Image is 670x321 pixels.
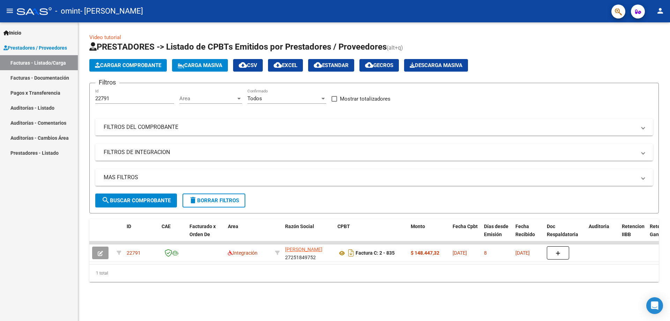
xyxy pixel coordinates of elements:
span: CSV [239,62,257,68]
span: Borrar Filtros [189,197,239,204]
span: Area [228,224,238,229]
span: 8 [484,250,487,256]
a: Video tutorial [89,34,121,41]
strong: $ 148.447,32 [411,250,439,256]
datatable-header-cell: Facturado x Orden De [187,219,225,250]
span: Días desde Emisión [484,224,508,237]
datatable-header-cell: Días desde Emisión [481,219,513,250]
div: 1 total [89,264,659,282]
span: Area [179,95,236,102]
datatable-header-cell: CPBT [335,219,408,250]
datatable-header-cell: Razón Social [282,219,335,250]
mat-expansion-panel-header: FILTROS DE INTEGRACION [95,144,653,161]
mat-expansion-panel-header: MAS FILTROS [95,169,653,186]
span: - [PERSON_NAME] [80,3,143,19]
span: [PERSON_NAME] [285,247,322,252]
h3: Filtros [95,78,119,87]
span: Facturado x Orden De [189,224,216,237]
div: Open Intercom Messenger [646,297,663,314]
mat-icon: cloud_download [314,61,322,69]
app-download-masive: Descarga masiva de comprobantes (adjuntos) [404,59,468,72]
span: Cargar Comprobante [95,62,161,68]
datatable-header-cell: Retencion IIBB [619,219,647,250]
mat-icon: delete [189,196,197,204]
datatable-header-cell: Area [225,219,272,250]
span: - omint [55,3,80,19]
span: Doc Respaldatoria [547,224,578,237]
span: PRESTADORES -> Listado de CPBTs Emitidos por Prestadores / Proveedores [89,42,387,52]
span: Prestadores / Proveedores [3,44,67,52]
div: 27251849752 [285,246,332,260]
span: EXCEL [274,62,297,68]
span: Fecha Cpbt [453,224,478,229]
span: Buscar Comprobante [102,197,171,204]
datatable-header-cell: Fecha Recibido [513,219,544,250]
datatable-header-cell: Auditoria [586,219,619,250]
datatable-header-cell: CAE [159,219,187,250]
mat-icon: cloud_download [365,61,373,69]
span: Retencion IIBB [622,224,645,237]
datatable-header-cell: Fecha Cpbt [450,219,481,250]
mat-panel-title: FILTROS DE INTEGRACION [104,148,636,156]
datatable-header-cell: ID [124,219,159,250]
mat-icon: cloud_download [274,61,282,69]
datatable-header-cell: Monto [408,219,450,250]
span: ID [127,224,131,229]
i: Descargar documento [347,247,356,258]
span: [DATE] [453,250,467,256]
mat-panel-title: FILTROS DEL COMPROBANTE [104,123,636,131]
span: Monto [411,224,425,229]
span: Descarga Masiva [410,62,462,68]
mat-icon: menu [6,7,14,15]
span: Mostrar totalizadores [340,95,390,103]
button: Buscar Comprobante [95,194,177,207]
span: (alt+q) [387,44,403,51]
span: Auditoria [589,224,609,229]
span: CAE [162,224,171,229]
mat-panel-title: MAS FILTROS [104,174,636,181]
button: Gecros [359,59,399,72]
span: Inicio [3,29,21,37]
strong: Factura C: 2 - 835 [356,250,395,256]
span: [DATE] [515,250,530,256]
mat-icon: person [656,7,664,15]
button: Descarga Masiva [404,59,468,72]
mat-expansion-panel-header: FILTROS DEL COMPROBANTE [95,119,653,136]
button: Estandar [308,59,354,72]
datatable-header-cell: Doc Respaldatoria [544,219,586,250]
span: Gecros [365,62,393,68]
mat-icon: cloud_download [239,61,247,69]
button: Borrar Filtros [183,194,245,207]
button: EXCEL [268,59,303,72]
span: Todos [247,95,262,102]
mat-icon: search [102,196,110,204]
button: Cargar Comprobante [89,59,167,72]
button: CSV [233,59,263,72]
span: Carga Masiva [178,62,222,68]
span: Integración [228,250,258,256]
span: 22791 [127,250,141,256]
span: Fecha Recibido [515,224,535,237]
span: Estandar [314,62,349,68]
button: Carga Masiva [172,59,228,72]
span: CPBT [337,224,350,229]
span: Razón Social [285,224,314,229]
